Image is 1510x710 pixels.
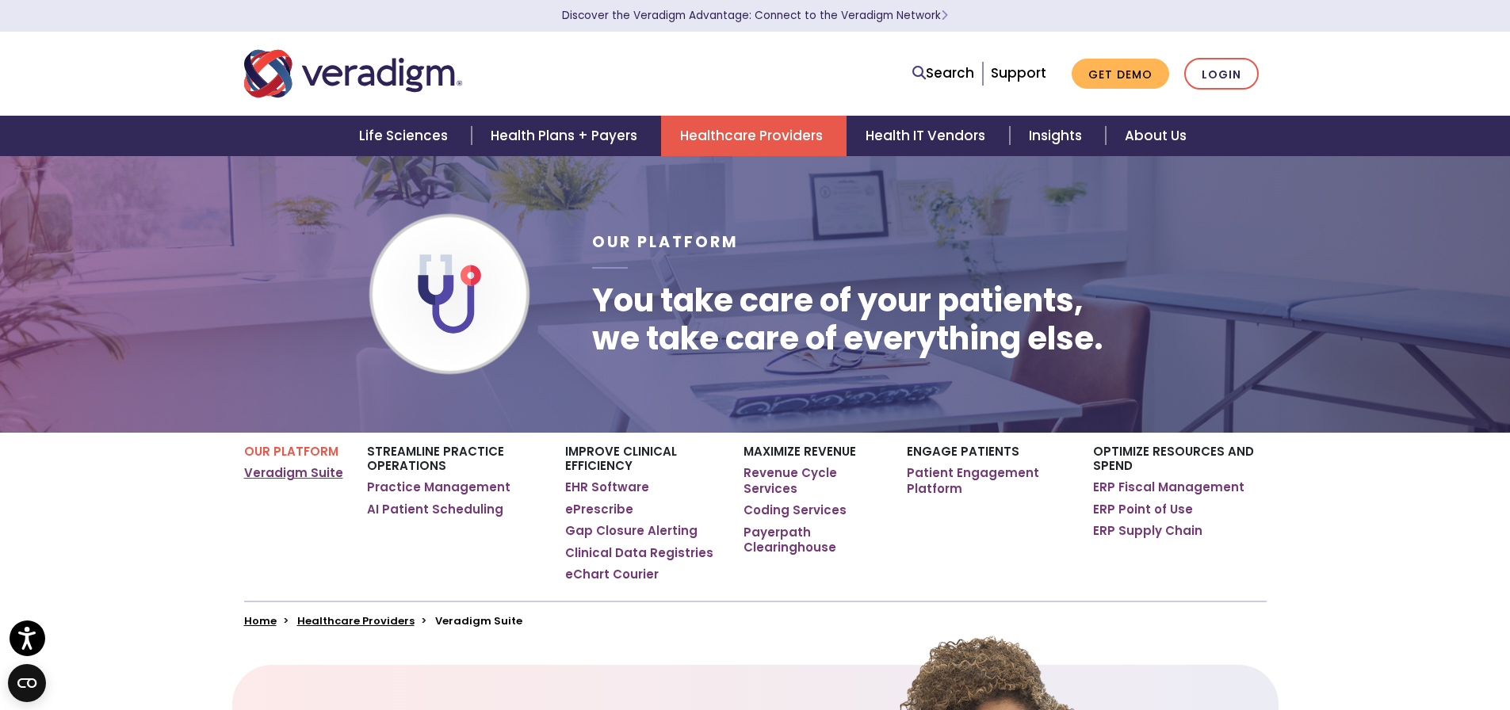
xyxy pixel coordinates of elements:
[941,8,948,23] span: Learn More
[367,502,503,517] a: AI Patient Scheduling
[1072,59,1169,90] a: Get Demo
[565,502,633,517] a: ePrescribe
[1093,479,1244,495] a: ERP Fiscal Management
[1010,116,1106,156] a: Insights
[912,63,974,84] a: Search
[744,502,847,518] a: Coding Services
[340,116,472,156] a: Life Sciences
[1093,523,1202,539] a: ERP Supply Chain
[1093,502,1193,517] a: ERP Point of Use
[847,116,1009,156] a: Health IT Vendors
[907,465,1069,496] a: Patient Engagement Platform
[744,525,882,555] a: Payerpath Clearinghouse
[592,231,739,253] span: Our Platform
[244,613,277,628] a: Home
[565,567,659,582] a: eChart Courier
[8,664,46,702] button: Open CMP widget
[661,116,847,156] a: Healthcare Providers
[244,48,462,100] img: Veradigm logo
[297,613,415,628] a: Healthcare Providers
[592,281,1103,357] h1: You take care of your patients, we take care of everything else.
[565,545,713,561] a: Clinical Data Registries
[991,63,1046,82] a: Support
[1206,596,1491,691] iframe: Drift Chat Widget
[744,465,882,496] a: Revenue Cycle Services
[565,523,698,539] a: Gap Closure Alerting
[472,116,661,156] a: Health Plans + Payers
[562,8,948,23] a: Discover the Veradigm Advantage: Connect to the Veradigm NetworkLearn More
[565,479,649,495] a: EHR Software
[1106,116,1206,156] a: About Us
[244,465,343,481] a: Veradigm Suite
[367,479,510,495] a: Practice Management
[1184,58,1259,90] a: Login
